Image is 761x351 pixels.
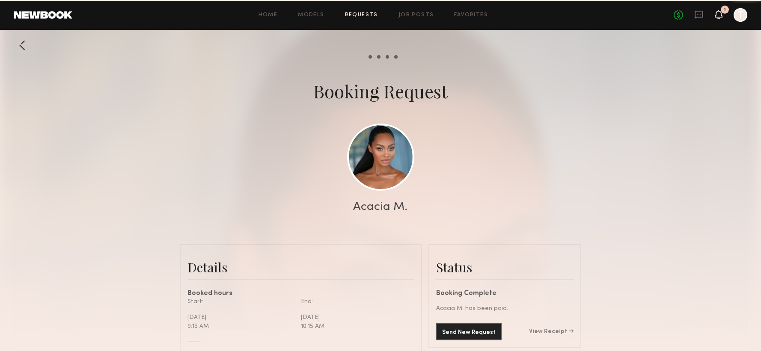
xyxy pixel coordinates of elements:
div: Booked hours [187,290,414,297]
a: Home [259,12,278,18]
div: Acacia M. [353,201,408,213]
div: [DATE] [301,313,408,322]
div: 10:15 AM [301,322,408,331]
div: 1 [724,8,726,12]
div: End: [301,297,408,306]
div: Start: [187,297,294,306]
button: Send New Request [436,323,502,340]
a: Job Posts [398,12,434,18]
div: Acacia M. has been paid. [436,304,574,313]
a: View Receipt [529,329,574,335]
div: Booking Complete [436,290,574,297]
a: T [734,8,747,22]
a: Favorites [454,12,488,18]
div: Details [187,259,414,276]
div: 9:15 AM [187,322,294,331]
a: Models [298,12,324,18]
div: [DATE] [187,313,294,322]
a: Requests [345,12,378,18]
div: Status [436,259,574,276]
div: Booking Request [313,79,448,103]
